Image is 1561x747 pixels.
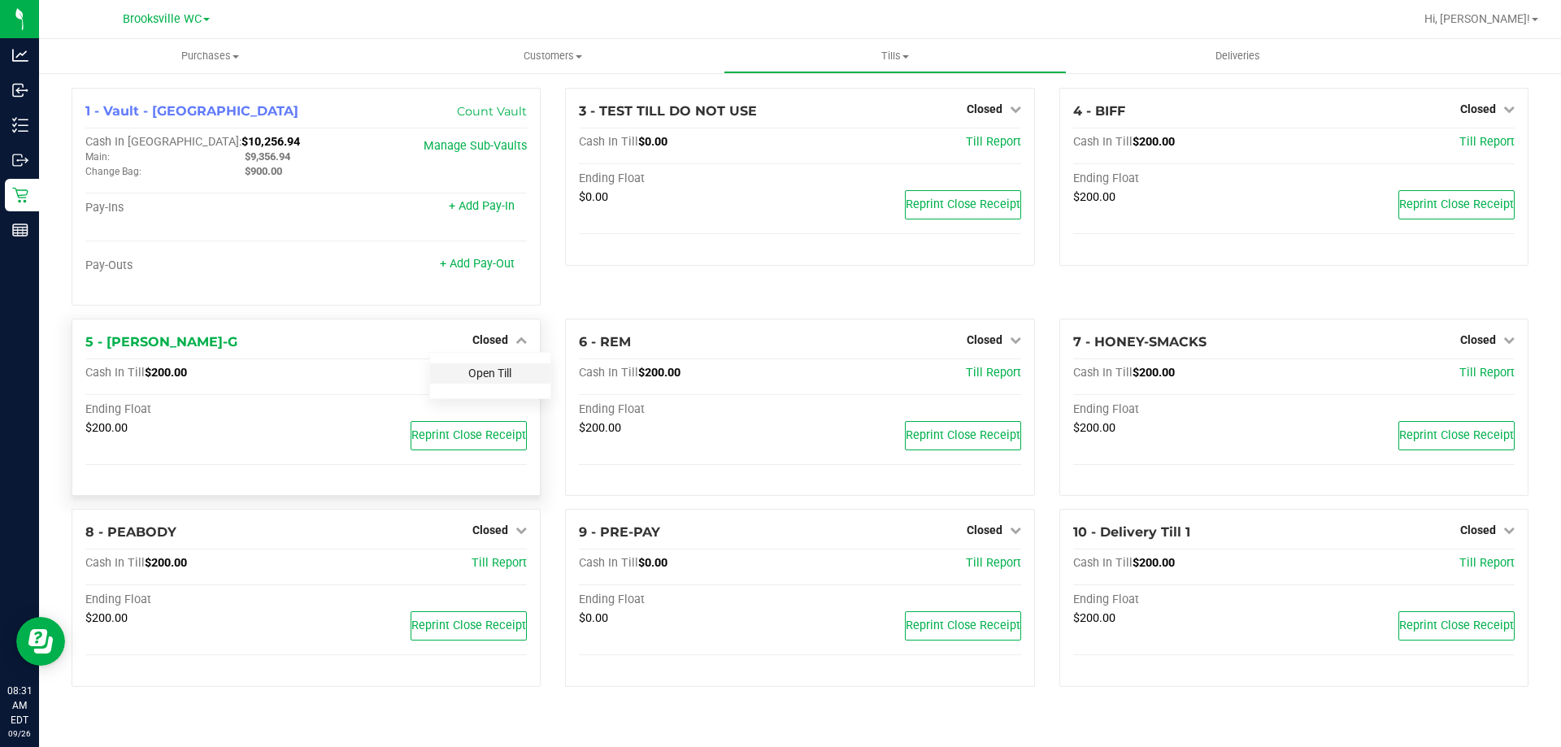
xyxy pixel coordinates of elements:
[85,135,241,149] span: Cash In [GEOGRAPHIC_DATA]:
[449,199,515,213] a: + Add Pay-In
[579,611,608,625] span: $0.00
[145,556,187,570] span: $200.00
[1398,421,1515,450] button: Reprint Close Receipt
[1073,421,1115,435] span: $200.00
[381,39,724,73] a: Customers
[967,102,1002,115] span: Closed
[579,556,638,570] span: Cash In Till
[245,165,282,177] span: $900.00
[579,402,800,417] div: Ending Float
[1073,524,1190,540] span: 10 - Delivery Till 1
[579,524,660,540] span: 9 - PRE-PAY
[411,428,526,442] span: Reprint Close Receipt
[457,104,527,119] a: Count Vault
[579,103,757,119] span: 3 - TEST TILL DO NOT USE
[16,617,65,666] iframe: Resource center
[579,190,608,204] span: $0.00
[39,49,381,63] span: Purchases
[411,611,527,641] button: Reprint Close Receipt
[411,421,527,450] button: Reprint Close Receipt
[579,421,621,435] span: $200.00
[1073,366,1133,380] span: Cash In Till
[1067,39,1409,73] a: Deliveries
[966,135,1021,149] a: Till Report
[1399,428,1514,442] span: Reprint Close Receipt
[411,619,526,632] span: Reprint Close Receipt
[1073,556,1133,570] span: Cash In Till
[1073,593,1294,607] div: Ending Float
[579,135,638,149] span: Cash In Till
[1194,49,1282,63] span: Deliveries
[472,333,508,346] span: Closed
[85,103,298,119] span: 1 - Vault - [GEOGRAPHIC_DATA]
[85,201,307,215] div: Pay-Ins
[12,152,28,168] inline-svg: Outbound
[85,556,145,570] span: Cash In Till
[1073,172,1294,186] div: Ending Float
[85,402,307,417] div: Ending Float
[1073,190,1115,204] span: $200.00
[85,258,307,273] div: Pay-Outs
[85,151,110,163] span: Main:
[905,421,1021,450] button: Reprint Close Receipt
[905,611,1021,641] button: Reprint Close Receipt
[1398,190,1515,219] button: Reprint Close Receipt
[7,684,32,727] p: 08:31 AM EDT
[1424,12,1530,25] span: Hi, [PERSON_NAME]!
[7,727,32,740] p: 09/26
[12,222,28,238] inline-svg: Reports
[12,117,28,133] inline-svg: Inventory
[85,593,307,607] div: Ending Float
[1460,523,1496,536] span: Closed
[39,39,381,73] a: Purchases
[1133,135,1175,149] span: $200.00
[1460,333,1496,346] span: Closed
[468,367,511,380] a: Open Till
[579,593,800,607] div: Ending Float
[1399,619,1514,632] span: Reprint Close Receipt
[85,524,176,540] span: 8 - PEABODY
[1459,135,1515,149] a: Till Report
[579,334,631,350] span: 6 - REM
[123,12,202,26] span: Brooksville WC
[1133,556,1175,570] span: $200.00
[1073,135,1133,149] span: Cash In Till
[12,47,28,63] inline-svg: Analytics
[245,150,290,163] span: $9,356.94
[12,187,28,203] inline-svg: Retail
[1460,102,1496,115] span: Closed
[1398,611,1515,641] button: Reprint Close Receipt
[424,139,527,153] a: Manage Sub-Vaults
[1133,366,1175,380] span: $200.00
[472,556,527,570] a: Till Report
[906,428,1020,442] span: Reprint Close Receipt
[724,49,1065,63] span: Tills
[579,172,800,186] div: Ending Float
[967,333,1002,346] span: Closed
[1073,334,1207,350] span: 7 - HONEY-SMACKS
[638,556,667,570] span: $0.00
[906,619,1020,632] span: Reprint Close Receipt
[579,366,638,380] span: Cash In Till
[1399,198,1514,211] span: Reprint Close Receipt
[85,366,145,380] span: Cash In Till
[638,135,667,149] span: $0.00
[1459,366,1515,380] a: Till Report
[906,198,1020,211] span: Reprint Close Receipt
[905,190,1021,219] button: Reprint Close Receipt
[85,421,128,435] span: $200.00
[967,523,1002,536] span: Closed
[966,556,1021,570] a: Till Report
[85,166,141,177] span: Change Bag:
[85,611,128,625] span: $200.00
[1073,611,1115,625] span: $200.00
[12,82,28,98] inline-svg: Inbound
[638,366,680,380] span: $200.00
[382,49,723,63] span: Customers
[472,523,508,536] span: Closed
[1459,556,1515,570] span: Till Report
